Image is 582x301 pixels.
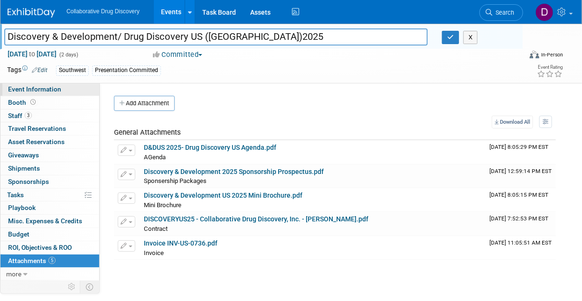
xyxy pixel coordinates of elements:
span: Booth not reserved yet [28,99,38,106]
span: Invoice [144,249,164,256]
span: Sponsership Packages [144,177,207,184]
a: Booth [0,96,99,109]
a: Edit [32,67,47,73]
span: Search [492,9,514,16]
div: Event Format [482,49,563,64]
span: Upload Timestamp [489,168,552,174]
a: Misc. Expenses & Credits [0,215,99,228]
a: Discovery & Development US 2025 Mini Brochure.pdf [144,192,302,199]
span: Upload Timestamp [489,239,552,246]
button: X [463,31,478,44]
span: more [6,270,21,278]
a: Event Information [0,83,99,96]
span: General Attachments [114,128,181,137]
span: Misc. Expenses & Credits [8,217,82,225]
span: Travel Reservations [8,125,66,132]
span: ROI, Objectives & ROO [8,244,72,251]
a: Shipments [0,162,99,175]
td: Tags [7,65,47,76]
span: Asset Reservations [8,138,65,146]
span: Upload Timestamp [489,215,548,222]
span: to [28,50,37,58]
button: Add Attachment [114,96,175,111]
span: Staff [8,112,32,119]
td: Toggle Event Tabs [80,281,100,293]
span: Contract [144,225,168,232]
span: Upload Timestamp [489,144,548,150]
span: Sponsorships [8,178,49,185]
span: 3 [25,112,32,119]
div: Southwest [56,65,89,75]
a: Tasks [0,189,99,201]
span: Attachments [8,257,56,265]
td: Personalize Event Tab Strip [64,281,80,293]
a: Attachments5 [0,255,99,267]
td: Upload Timestamp [486,188,556,212]
img: ExhibitDay [8,8,55,18]
span: Booth [8,99,38,106]
a: Invoice INV-US-0736.pdf [144,239,217,247]
span: Collaborative Drug Discovery [66,8,140,15]
span: Mini Brochure [144,201,181,209]
span: Upload Timestamp [489,192,548,198]
a: Download All [492,116,533,128]
a: Giveaways [0,149,99,162]
a: Playbook [0,201,99,214]
span: Budget [8,230,29,238]
a: Travel Reservations [0,122,99,135]
a: Search [479,4,523,21]
div: Event Rating [537,65,563,70]
a: Asset Reservations [0,136,99,148]
img: Format-Inperson.png [530,51,539,58]
td: Upload Timestamp [486,212,556,236]
span: Tasks [7,191,24,199]
td: Upload Timestamp [486,140,556,164]
img: Daniel Castro [535,3,554,21]
span: Playbook [8,204,36,211]
span: Giveaways [8,151,39,159]
span: [DATE] [DATE] [7,50,57,58]
span: AGenda [144,154,166,161]
td: Upload Timestamp [486,236,556,260]
a: Discovery & Development 2025 Sponsorship Prospectus.pdf [144,168,324,175]
span: 5 [48,257,56,264]
button: Committed [150,50,206,60]
a: D&DUS 2025- Drug Discovery US Agenda.pdf [144,144,276,151]
a: more [0,268,99,281]
a: ROI, Objectives & ROO [0,241,99,254]
a: Staff3 [0,109,99,122]
a: DISCOVERYUS25 - Collaborative Drug Discovery, Inc. - [PERSON_NAME].pdf [144,215,368,223]
div: In-Person [541,51,563,58]
a: Sponsorships [0,175,99,188]
span: Event Information [8,85,61,93]
td: Upload Timestamp [486,164,556,188]
span: (2 days) [58,52,78,58]
a: Budget [0,228,99,241]
div: Presentation Committed [92,65,161,75]
span: Shipments [8,164,40,172]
